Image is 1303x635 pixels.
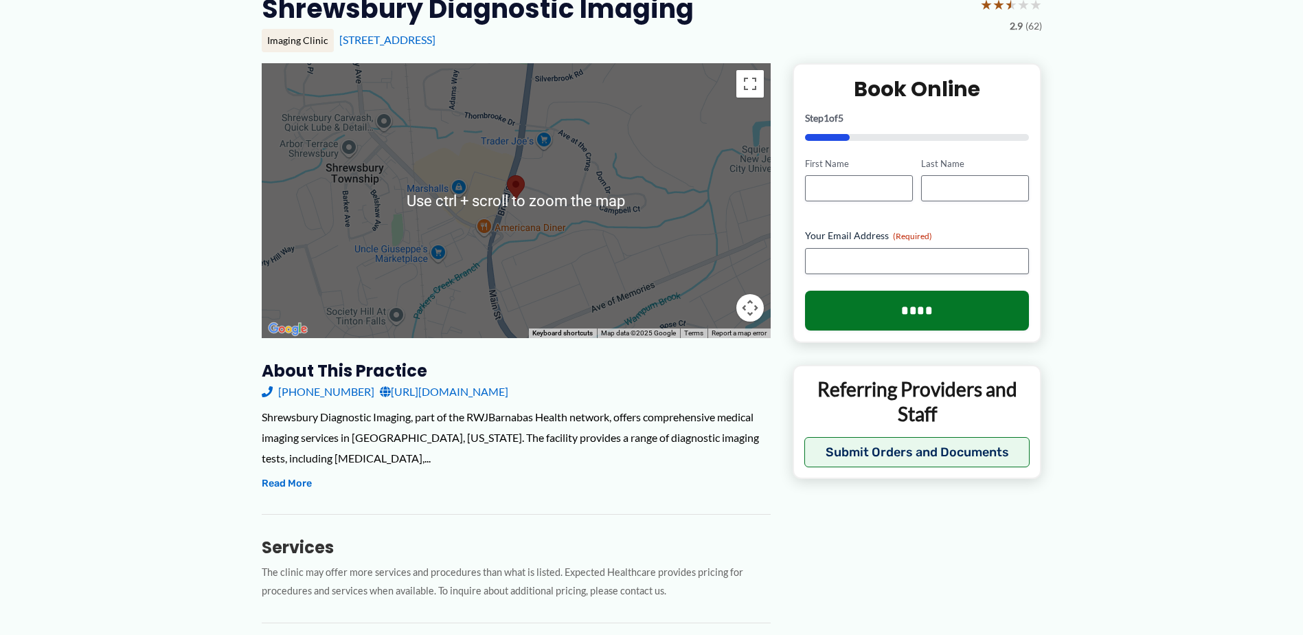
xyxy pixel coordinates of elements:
[684,329,703,337] a: Terms (opens in new tab)
[805,157,913,170] label: First Name
[804,437,1030,467] button: Submit Orders and Documents
[1026,17,1042,35] span: (62)
[838,112,843,124] span: 5
[736,294,764,322] button: Map camera controls
[921,157,1029,170] label: Last Name
[1010,17,1023,35] span: 2.9
[265,320,310,338] img: Google
[824,112,829,124] span: 1
[805,76,1030,102] h2: Book Online
[804,377,1030,427] p: Referring Providers and Staff
[339,33,435,46] a: [STREET_ADDRESS]
[265,320,310,338] a: Open this area in Google Maps (opens a new window)
[893,231,932,241] span: (Required)
[262,29,334,52] div: Imaging Clinic
[736,70,764,98] button: Toggle fullscreen view
[805,113,1030,123] p: Step of
[380,381,508,402] a: [URL][DOMAIN_NAME]
[712,329,767,337] a: Report a map error
[805,229,1030,243] label: Your Email Address
[262,360,771,381] h3: About this practice
[262,381,374,402] a: [PHONE_NUMBER]
[262,537,771,558] h3: Services
[532,328,593,338] button: Keyboard shortcuts
[262,564,771,601] p: The clinic may offer more services and procedures than what is listed. Expected Healthcare provid...
[601,329,676,337] span: Map data ©2025 Google
[262,407,771,468] div: Shrewsbury Diagnostic Imaging, part of the RWJBarnabas Health network, offers comprehensive medic...
[262,476,312,492] button: Read More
